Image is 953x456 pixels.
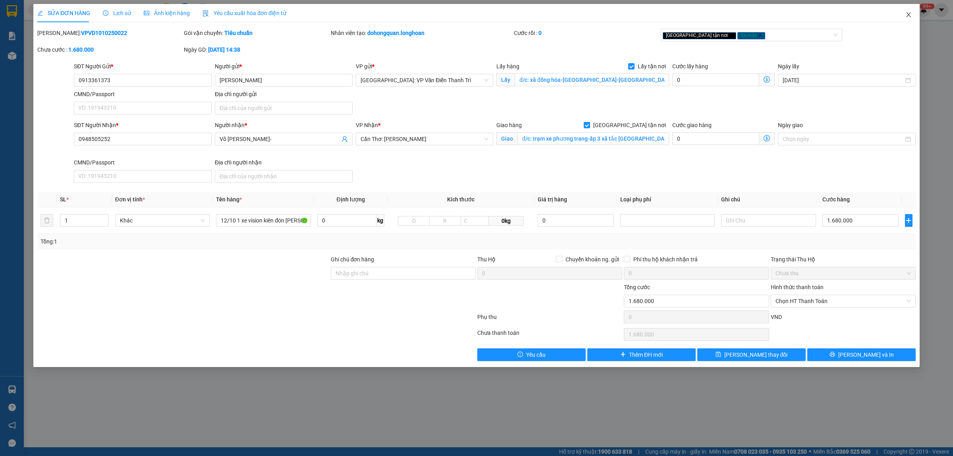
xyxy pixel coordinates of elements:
[838,350,894,359] span: [PERSON_NAME] và In
[103,10,131,16] span: Lịch sử
[461,216,489,226] input: C
[215,90,353,99] div: Địa chỉ người gửi
[203,10,286,16] span: Yêu cầu xuất hóa đơn điện tử
[215,102,353,114] input: Địa chỉ của người gửi
[672,132,759,145] input: Cước giao hàng
[184,29,329,37] div: Gói vận chuyển:
[764,76,770,83] span: dollar-circle
[830,352,835,358] span: printer
[361,133,489,145] span: Cần Thơ: Kho Ninh Kiều
[37,10,90,16] span: SỬA ĐƠN HÀNG
[331,256,374,263] label: Ghi chú đơn hàng
[74,62,212,71] div: SĐT Người Gửi
[68,46,94,53] b: 1.680.000
[398,216,430,226] input: D
[776,295,911,307] span: Chọn HT Thanh Toán
[629,350,663,359] span: Thêm ĐH mới
[771,284,824,290] label: Hình thức thanh toán
[517,132,669,145] input: Giao tận nơi
[807,348,916,361] button: printer[PERSON_NAME] và In
[897,4,920,26] button: Close
[103,10,108,16] span: clock-circle
[672,122,712,128] label: Cước giao hàng
[216,214,311,227] input: VD: Bàn, Ghế
[721,214,816,227] input: Ghi Chú
[672,63,708,70] label: Cước lấy hàng
[184,45,329,54] div: Ngày GD:
[215,62,353,71] div: Người gửi
[361,74,489,86] span: Hà Nội: VP Văn Điển Thanh Trì
[663,32,736,39] span: [GEOGRAPHIC_DATA] tận nơi
[587,348,696,361] button: plusThêm ĐH mới
[538,30,542,36] b: 0
[496,73,515,86] span: Lấy
[37,29,182,37] div: [PERSON_NAME]:
[341,136,348,142] span: user-add
[822,196,850,203] span: Cước hàng
[477,348,586,361] button: exclamation-circleYêu cầu
[758,33,762,37] span: close
[376,214,384,227] span: kg
[476,328,623,342] div: Chưa thanh toán
[562,255,622,264] span: Chuyển khoản ng. gửi
[74,90,212,99] div: CMND/Passport
[60,196,66,203] span: SL
[778,122,803,128] label: Ngày giao
[477,256,496,263] span: Thu Hộ
[729,33,733,37] span: close
[590,121,669,129] span: [GEOGRAPHIC_DATA] tận nơi
[697,348,806,361] button: save[PERSON_NAME] thay đổi
[776,267,911,279] span: Chưa thu
[144,10,190,16] span: Ảnh kiện hàng
[538,196,567,203] span: Giá trị hàng
[514,29,659,37] div: Cước rồi :
[37,45,182,54] div: Chưa cước :
[771,255,916,264] div: Trạng thái Thu Hộ
[208,46,240,53] b: [DATE] 14:38
[905,217,912,224] span: plus
[624,284,650,290] span: Tổng cước
[620,352,626,358] span: plus
[216,196,242,203] span: Tên hàng
[489,216,524,226] span: 0kg
[783,135,904,143] input: Ngày giao
[215,158,353,167] div: Địa chỉ người nhận
[517,352,523,358] span: exclamation-circle
[905,214,912,227] button: plus
[496,63,519,70] span: Lấy hàng
[356,62,494,71] div: VP gửi
[496,132,517,145] span: Giao
[476,313,623,327] div: Phụ thu
[41,214,53,227] button: delete
[783,76,904,85] input: Ngày lấy
[37,10,43,16] span: edit
[515,73,669,86] input: Lấy tận nơi
[356,122,378,128] span: VP Nhận
[224,30,253,36] b: Tiêu chuẩn
[617,192,718,207] th: Loại phụ phí
[331,267,476,280] input: Ghi chú đơn hàng
[120,214,205,226] span: Khác
[905,12,912,18] span: close
[630,255,701,264] span: Phí thu hộ khách nhận trả
[215,121,353,129] div: Người nhận
[115,196,145,203] span: Đơn vị tính
[764,135,770,141] span: dollar-circle
[429,216,461,226] input: R
[203,10,209,17] img: icon
[737,32,765,39] span: Xe máy
[74,158,212,167] div: CMND/Passport
[716,352,721,358] span: save
[672,73,759,86] input: Cước lấy hàng
[367,30,424,36] b: dohongquan.longhoan
[718,192,819,207] th: Ghi chú
[724,350,788,359] span: [PERSON_NAME] thay đổi
[635,62,669,71] span: Lấy tận nơi
[496,122,522,128] span: Giao hàng
[41,237,368,246] div: Tổng: 1
[447,196,475,203] span: Kích thước
[215,170,353,183] input: Địa chỉ của người nhận
[144,10,149,16] span: picture
[81,30,127,36] b: VPVD1010250022
[74,121,212,129] div: SĐT Người Nhận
